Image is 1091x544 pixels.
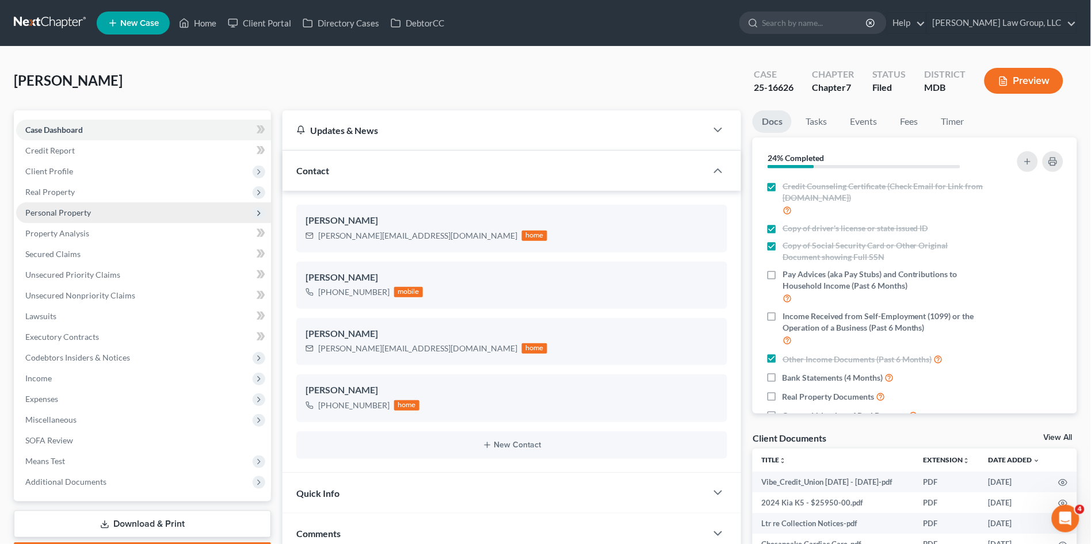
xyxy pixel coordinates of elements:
[296,488,339,499] span: Quick Info
[296,124,693,136] div: Updates & News
[846,82,851,93] span: 7
[306,271,718,285] div: [PERSON_NAME]
[812,81,854,94] div: Chapter
[25,270,120,279] span: Unsecured Priority Claims
[16,120,271,140] a: Case Dashboard
[16,285,271,306] a: Unsecured Nonpriority Claims
[925,68,966,81] div: District
[25,456,65,466] span: Means Test
[985,68,1063,94] button: Preview
[762,12,868,33] input: Search by name...
[925,81,966,94] div: MDB
[872,68,906,81] div: Status
[783,181,986,204] span: Credit Counseling Certificate (Check Email for Link from [DOMAIN_NAME])
[394,287,423,297] div: mobile
[979,513,1050,534] td: [DATE]
[783,269,986,292] span: Pay Advices (aka Pay Stubs) and Contributions to Household Income (Past 6 Months)
[16,223,271,244] a: Property Analysis
[762,455,787,464] a: Titleunfold_more
[914,513,979,534] td: PDF
[25,435,73,445] span: SOFA Review
[306,384,718,397] div: [PERSON_NAME]
[522,231,547,241] div: home
[522,343,547,354] div: home
[963,457,970,464] i: unfold_more
[25,394,58,404] span: Expenses
[1052,505,1079,532] iframe: Intercom live chat
[25,353,130,362] span: Codebtors Insiders & Notices
[394,400,419,411] div: home
[385,13,450,33] a: DebtorCC
[796,110,836,133] a: Tasks
[783,311,986,334] span: Income Received from Self-Employment (1099) or the Operation of a Business (Past 6 Months)
[318,343,517,354] div: [PERSON_NAME][EMAIL_ADDRESS][DOMAIN_NAME]
[25,311,56,321] span: Lawsuits
[783,391,875,403] span: Real Property Documents
[872,81,906,94] div: Filed
[979,492,1050,513] td: [DATE]
[887,13,926,33] a: Help
[979,472,1050,492] td: [DATE]
[754,68,794,81] div: Case
[25,477,106,486] span: Additional Documents
[25,290,135,300] span: Unsecured Nonpriority Claims
[16,140,271,161] a: Credit Report
[891,110,928,133] a: Fees
[25,187,75,197] span: Real Property
[841,110,886,133] a: Events
[783,223,928,234] span: Copy of driver's license or state issued ID
[783,410,907,422] span: Current Valuation of Real Property
[783,372,883,384] span: Bank Statements (4 Months)
[25,373,52,383] span: Income
[25,228,89,238] span: Property Analysis
[914,492,979,513] td: PDF
[914,472,979,492] td: PDF
[927,13,1077,33] a: [PERSON_NAME] Law Group, LLC
[318,400,390,411] div: [PHONE_NUMBER]
[306,327,718,341] div: [PERSON_NAME]
[753,110,792,133] a: Docs
[25,415,77,424] span: Miscellaneous
[14,511,271,538] a: Download & Print
[120,19,159,28] span: New Case
[306,440,718,450] button: New Contact
[16,430,271,451] a: SOFA Review
[753,432,826,444] div: Client Documents
[16,327,271,347] a: Executory Contracts
[16,244,271,265] a: Secured Claims
[25,208,91,217] span: Personal Property
[25,125,83,135] span: Case Dashboard
[25,145,75,155] span: Credit Report
[1075,505,1085,514] span: 4
[318,230,517,242] div: [PERSON_NAME][EMAIL_ADDRESS][DOMAIN_NAME]
[306,214,718,228] div: [PERSON_NAME]
[222,13,297,33] a: Client Portal
[297,13,385,33] a: Directory Cases
[812,68,854,81] div: Chapter
[318,286,390,298] div: [PHONE_NUMBER]
[932,110,974,133] a: Timer
[753,472,914,492] td: Vibe_Credit_Union [DATE] - [DATE]-pdf
[14,72,123,89] span: [PERSON_NAME]
[753,513,914,534] td: Ltr re Collection Notices-pdf
[296,165,329,176] span: Contact
[1044,434,1073,442] a: View All
[25,332,99,342] span: Executory Contracts
[1033,457,1040,464] i: expand_more
[768,153,824,163] strong: 24% Completed
[296,528,341,539] span: Comments
[989,455,1040,464] a: Date Added expand_more
[16,306,271,327] a: Lawsuits
[25,249,81,259] span: Secured Claims
[783,240,986,263] span: Copy of Social Security Card or Other Original Document showing Full SSN
[924,455,970,464] a: Extensionunfold_more
[780,457,787,464] i: unfold_more
[173,13,222,33] a: Home
[16,265,271,285] a: Unsecured Priority Claims
[754,81,794,94] div: 25-16626
[783,354,932,365] span: Other Income Documents (Past 6 Months)
[25,166,73,176] span: Client Profile
[753,492,914,513] td: 2024 Kia K5 - $25950-00.pdf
